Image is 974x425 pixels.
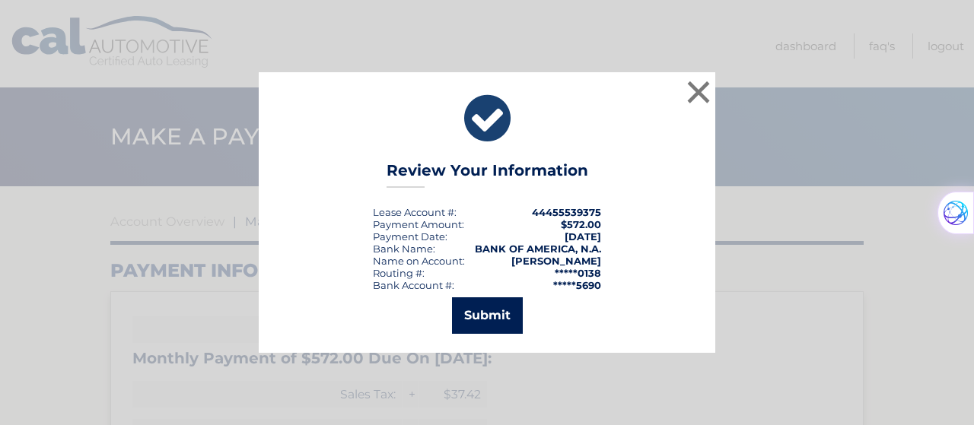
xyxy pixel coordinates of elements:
[387,161,588,188] h3: Review Your Information
[452,297,523,334] button: Submit
[373,206,457,218] div: Lease Account #:
[683,77,714,107] button: ×
[373,255,465,267] div: Name on Account:
[475,243,601,255] strong: BANK OF AMERICA, N.A.
[532,206,601,218] strong: 44455539375
[373,267,425,279] div: Routing #:
[373,218,464,230] div: Payment Amount:
[565,230,601,243] span: [DATE]
[373,230,447,243] div: :
[373,230,445,243] span: Payment Date
[511,255,601,267] strong: [PERSON_NAME]
[561,218,601,230] span: $572.00
[373,243,435,255] div: Bank Name:
[373,279,454,291] div: Bank Account #:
